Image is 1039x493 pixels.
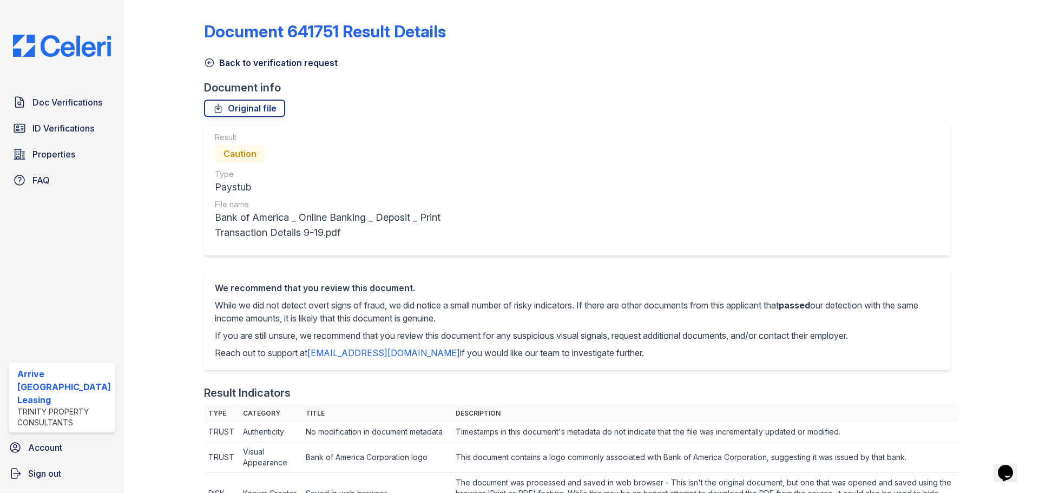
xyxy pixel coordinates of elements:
div: Trinity Property Consultants [17,406,111,428]
div: Arrive [GEOGRAPHIC_DATA] Leasing [17,367,111,406]
th: Category [239,405,301,422]
span: passed [779,300,810,311]
th: Type [204,405,239,422]
a: FAQ [9,169,115,191]
a: Properties [9,143,115,165]
td: Bank of America Corporation logo [301,442,451,473]
div: Type [215,169,492,180]
td: TRUST [204,422,239,442]
a: Doc Verifications [9,91,115,113]
td: No modification in document metadata [301,422,451,442]
p: Reach out to support at if you would like our team to investigate further. [215,346,939,359]
div: We recommend that you review this document. [215,281,939,294]
iframe: chat widget [994,450,1028,482]
td: Visual Appearance [239,442,301,473]
span: Sign out [28,467,61,480]
th: Description [451,405,959,422]
a: [EMAIL_ADDRESS][DOMAIN_NAME] [307,347,460,358]
td: This document contains a logo commonly associated with Bank of America Corporation, suggesting it... [451,442,959,473]
p: While we did not detect overt signs of fraud, we did notice a small number of risky indicators. I... [215,299,939,325]
span: Properties [32,148,75,161]
span: Account [28,441,62,454]
span: ID Verifications [32,122,94,135]
td: TRUST [204,442,239,473]
img: CE_Logo_Blue-a8612792a0a2168367f1c8372b55b34899dd931a85d93a1a3d3e32e68fde9ad4.png [4,35,120,57]
span: Doc Verifications [32,96,102,109]
td: Authenticity [239,422,301,442]
td: Timestamps in this document's metadata do not indicate that the file was incrementally updated or... [451,422,959,442]
a: Sign out [4,463,120,484]
a: Account [4,437,120,458]
a: Document 641751 Result Details [204,22,446,41]
div: Bank of America _ Online Banking _ Deposit _ Print Transaction Details 9-19.pdf [215,210,492,240]
div: Result [215,132,492,143]
div: Result Indicators [204,385,291,400]
p: If you are still unsure, we recommend that you review this document for any suspicious visual sig... [215,329,939,342]
a: Original file [204,100,285,117]
a: ID Verifications [9,117,115,139]
th: Title [301,405,451,422]
div: Document info [204,80,959,95]
div: Caution [215,145,265,162]
span: FAQ [32,174,50,187]
div: Paystub [215,180,492,195]
a: Back to verification request [204,56,338,69]
div: File name [215,199,492,210]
